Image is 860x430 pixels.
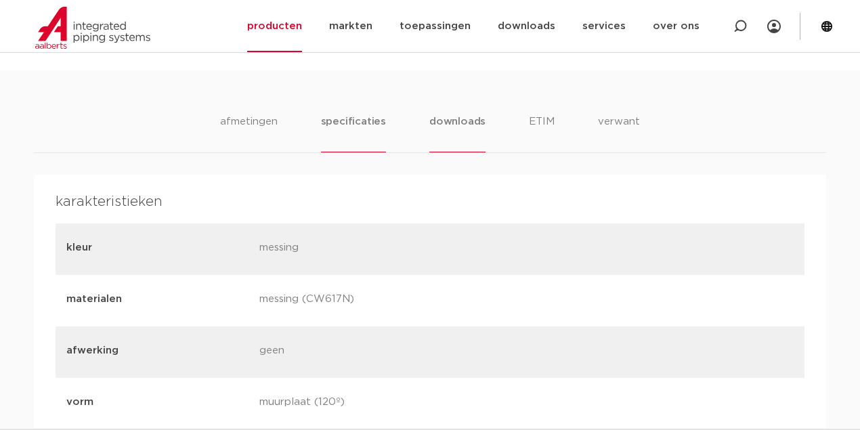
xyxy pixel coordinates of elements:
p: messing (CW617N) [259,291,442,310]
h4: karakteristieken [56,191,804,213]
li: downloads [429,114,486,152]
li: specificaties [321,114,386,152]
p: kleur [66,240,249,256]
li: verwant [598,114,640,152]
li: ETIM [529,114,555,152]
p: messing [259,240,442,259]
li: afmetingen [220,114,278,152]
p: geen [259,343,442,362]
p: materialen [66,291,249,307]
p: muurplaat (120º) [259,394,442,413]
p: vorm [66,394,249,410]
p: afwerking [66,343,249,359]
